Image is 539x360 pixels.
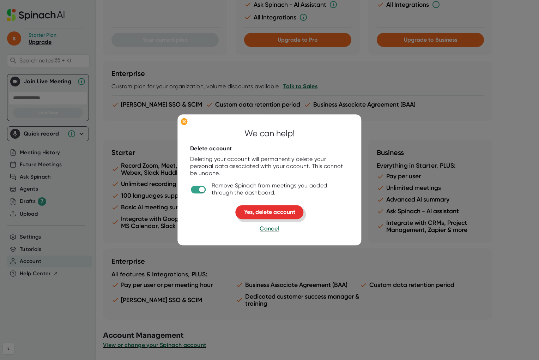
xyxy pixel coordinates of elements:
[260,224,279,233] button: Cancel
[190,145,232,152] div: Delete account
[236,205,304,219] button: Yes, delete account
[260,225,279,232] span: Cancel
[212,182,349,196] div: Remove Spinach from meetings you added through the dashboard.
[244,127,295,140] div: We can help!
[244,209,295,215] span: Yes, delete account
[190,156,349,177] div: Deleting your account will permanently delete your personal data associated with your account. Th...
